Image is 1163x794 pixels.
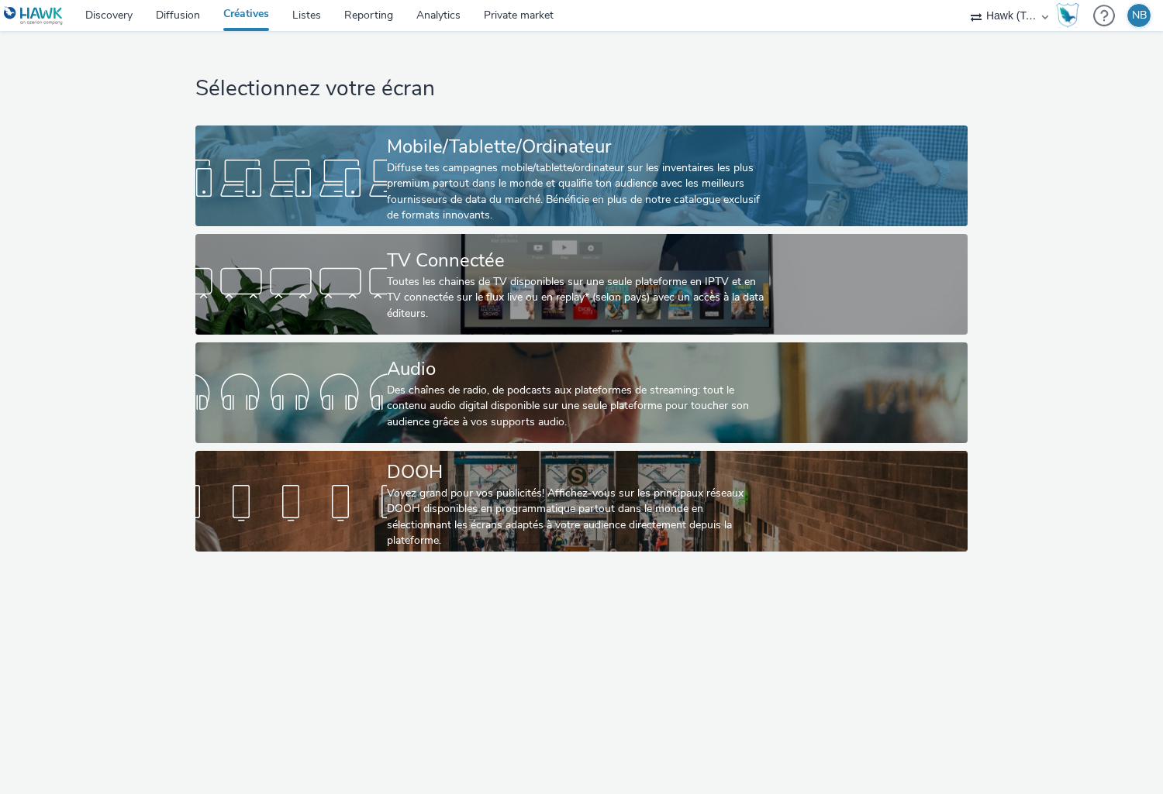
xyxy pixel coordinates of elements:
a: TV ConnectéeToutes les chaines de TV disponibles sur une seule plateforme en IPTV et en TV connec... [195,234,967,335]
div: Diffuse tes campagnes mobile/tablette/ordinateur sur les inventaires les plus premium partout dan... [387,160,770,224]
div: Audio [387,356,770,383]
a: Hawk Academy [1056,3,1085,28]
div: Voyez grand pour vos publicités! Affichez-vous sur les principaux réseaux DOOH disponibles en pro... [387,486,770,549]
div: Toutes les chaines de TV disponibles sur une seule plateforme en IPTV et en TV connectée sur le f... [387,274,770,321]
a: DOOHVoyez grand pour vos publicités! Affichez-vous sur les principaux réseaux DOOH disponibles en... [195,451,967,552]
h1: Sélectionnez votre écran [195,74,967,104]
div: Des chaînes de radio, de podcasts aux plateformes de streaming: tout le contenu audio digital dis... [387,383,770,430]
div: Mobile/Tablette/Ordinateur [387,133,770,160]
img: Hawk Academy [1056,3,1079,28]
img: undefined Logo [4,6,64,26]
a: AudioDes chaînes de radio, de podcasts aux plateformes de streaming: tout le contenu audio digita... [195,342,967,443]
a: Mobile/Tablette/OrdinateurDiffuse tes campagnes mobile/tablette/ordinateur sur les inventaires le... [195,125,967,226]
div: DOOH [387,459,770,486]
div: TV Connectée [387,247,770,274]
div: NB [1132,4,1147,27]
